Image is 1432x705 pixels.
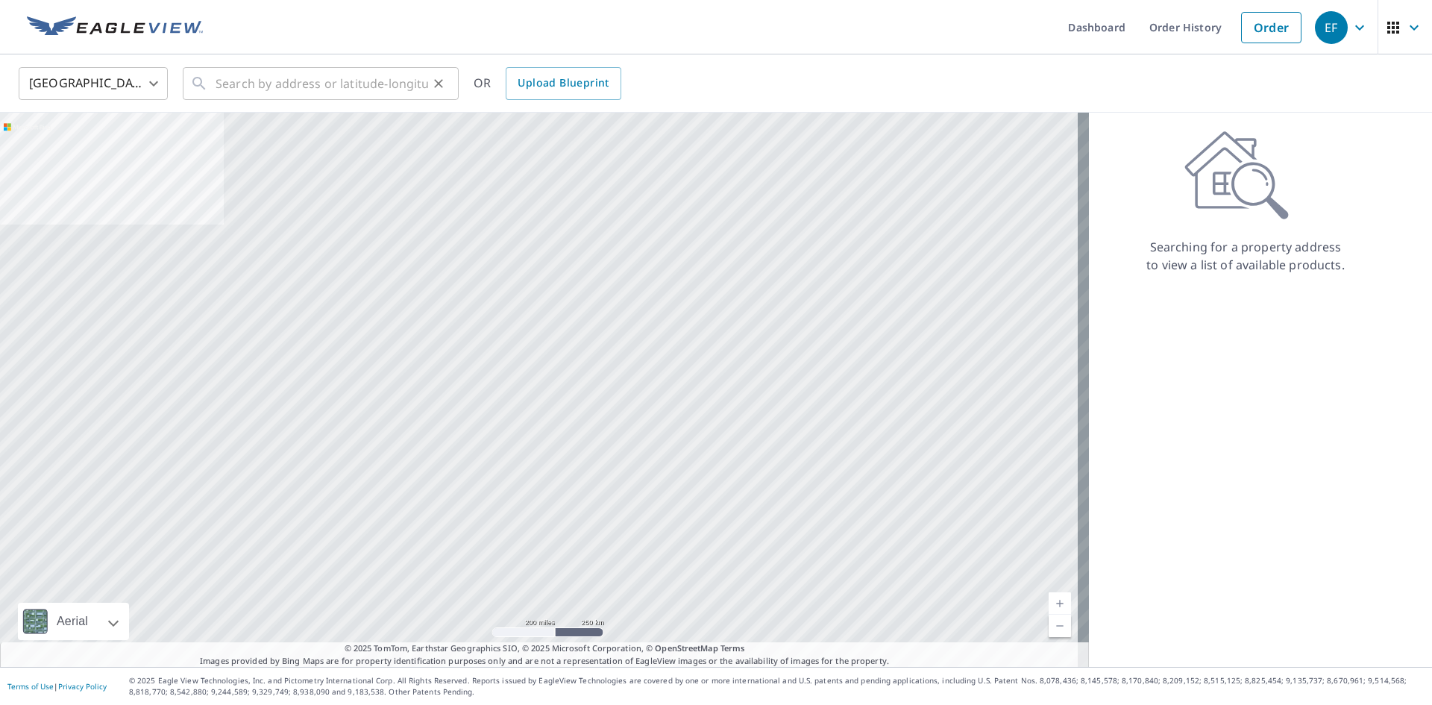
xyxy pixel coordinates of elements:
[506,67,621,100] a: Upload Blueprint
[7,682,107,691] p: |
[216,63,428,104] input: Search by address or latitude-longitude
[27,16,203,39] img: EV Logo
[7,681,54,692] a: Terms of Use
[655,642,717,654] a: OpenStreetMap
[428,73,449,94] button: Clear
[518,74,609,93] span: Upload Blueprint
[720,642,745,654] a: Terms
[1049,615,1071,637] a: Current Level 5, Zoom Out
[345,642,745,655] span: © 2025 TomTom, Earthstar Geographics SIO, © 2025 Microsoft Corporation, ©
[1146,238,1345,274] p: Searching for a property address to view a list of available products.
[18,603,129,640] div: Aerial
[1049,592,1071,615] a: Current Level 5, Zoom In
[58,681,107,692] a: Privacy Policy
[129,675,1425,698] p: © 2025 Eagle View Technologies, Inc. and Pictometry International Corp. All Rights Reserved. Repo...
[52,603,92,640] div: Aerial
[19,63,168,104] div: [GEOGRAPHIC_DATA]
[1315,11,1348,44] div: EF
[474,67,621,100] div: OR
[1241,12,1301,43] a: Order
